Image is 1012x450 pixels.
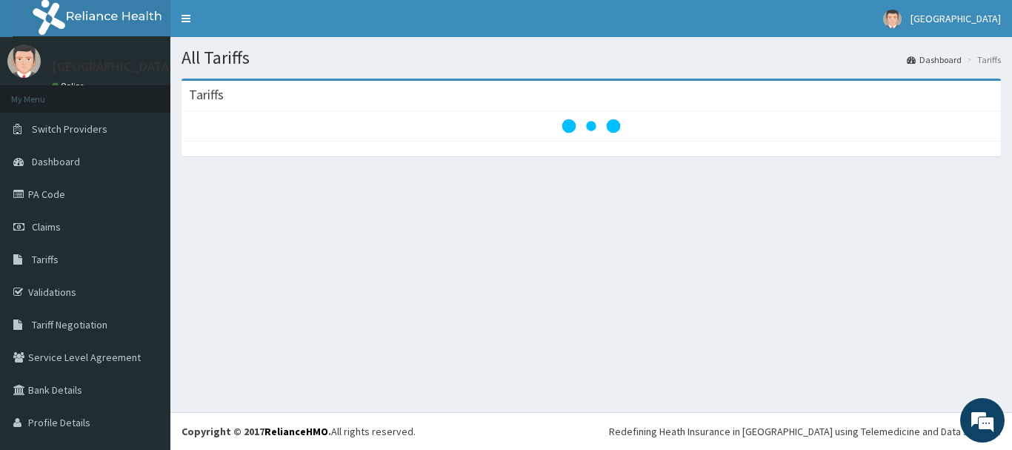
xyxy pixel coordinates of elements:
div: Redefining Heath Insurance in [GEOGRAPHIC_DATA] using Telemedicine and Data Science! [609,424,1001,439]
span: Claims [32,220,61,234]
li: Tariffs [963,53,1001,66]
span: Dashboard [32,155,80,168]
span: Switch Providers [32,122,107,136]
a: RelianceHMO [264,425,328,438]
a: Online [52,81,87,91]
span: [GEOGRAPHIC_DATA] [911,12,1001,25]
strong: Copyright © 2017 . [182,425,331,438]
span: Tariffs [32,253,59,266]
a: Dashboard [907,53,962,66]
img: User Image [7,44,41,78]
img: User Image [883,10,902,28]
span: Tariff Negotiation [32,318,107,331]
svg: audio-loading [562,96,621,156]
footer: All rights reserved. [170,412,1012,450]
p: [GEOGRAPHIC_DATA] [52,60,174,73]
h3: Tariffs [189,88,224,102]
h1: All Tariffs [182,48,1001,67]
